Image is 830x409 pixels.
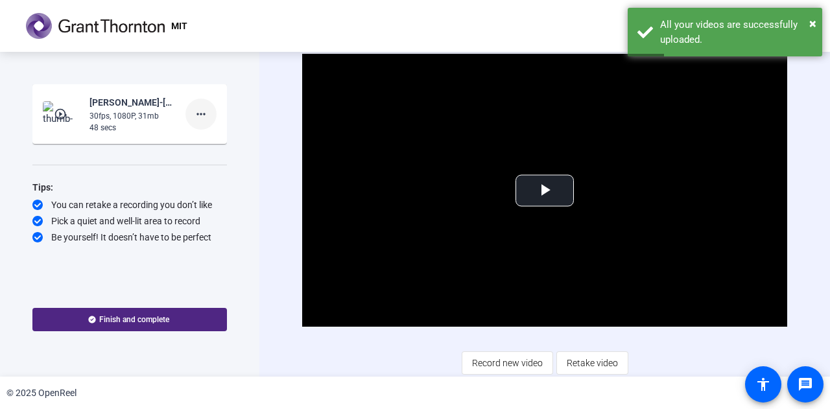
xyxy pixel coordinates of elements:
[32,198,227,211] div: You can retake a recording you don’t like
[99,314,169,325] span: Finish and complete
[302,54,787,327] div: Video Player
[809,14,816,33] button: Close
[89,122,176,134] div: 48 secs
[193,106,209,122] mat-icon: more_horiz
[798,377,813,392] mat-icon: message
[809,16,816,31] span: ×
[89,110,176,122] div: 30fps, 1080P, 31mb
[462,351,553,375] button: Record new video
[6,386,77,400] div: © 2025 OpenReel
[567,351,618,375] span: Retake video
[556,351,628,375] button: Retake video
[32,215,227,228] div: Pick a quiet and well-lit area to record
[472,351,543,375] span: Record new video
[43,101,81,127] img: thumb-nail
[32,180,227,195] div: Tips:
[755,377,771,392] mat-icon: accessibility
[89,95,176,110] div: [PERSON_NAME]-[GEOGRAPHIC_DATA]-MIT-1760109909522-webcam
[171,18,187,34] p: MIT
[32,308,227,331] button: Finish and complete
[660,18,812,47] div: All your videos are successfully uploaded.
[32,231,227,244] div: Be yourself! It doesn’t have to be perfect
[516,174,574,206] button: Play Video
[26,13,165,39] img: OpenReel logo
[54,108,69,121] mat-icon: play_circle_outline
